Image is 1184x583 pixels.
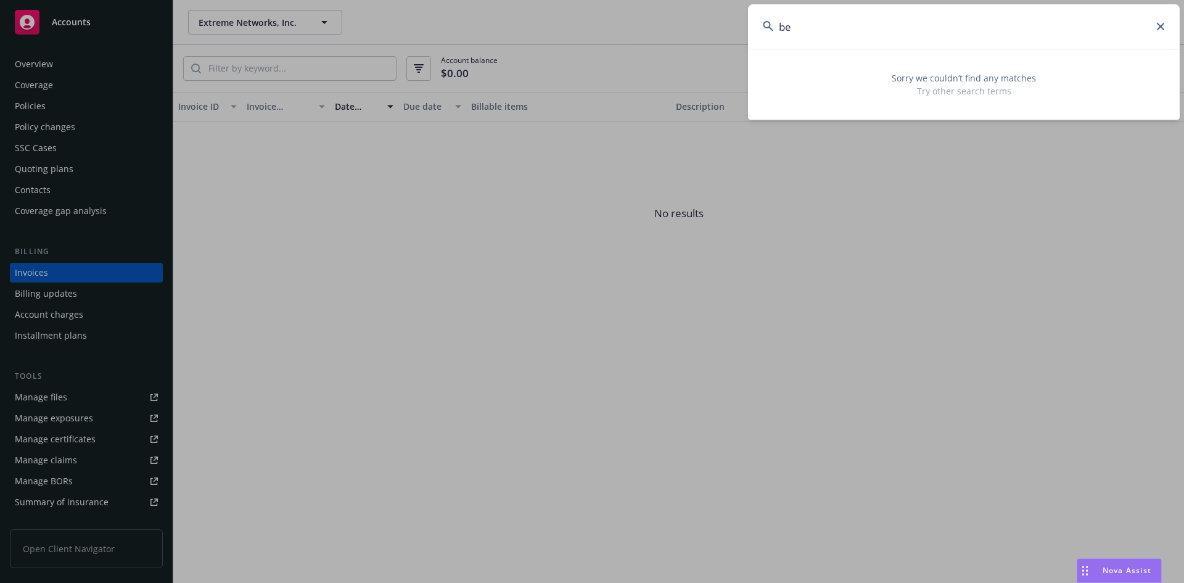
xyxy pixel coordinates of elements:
button: Nova Assist [1077,558,1162,583]
input: Search... [748,4,1180,49]
span: Try other search terms [763,85,1165,97]
span: Sorry we couldn’t find any matches [763,72,1165,85]
div: Drag to move [1077,559,1093,582]
span: Nova Assist [1103,565,1151,576]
